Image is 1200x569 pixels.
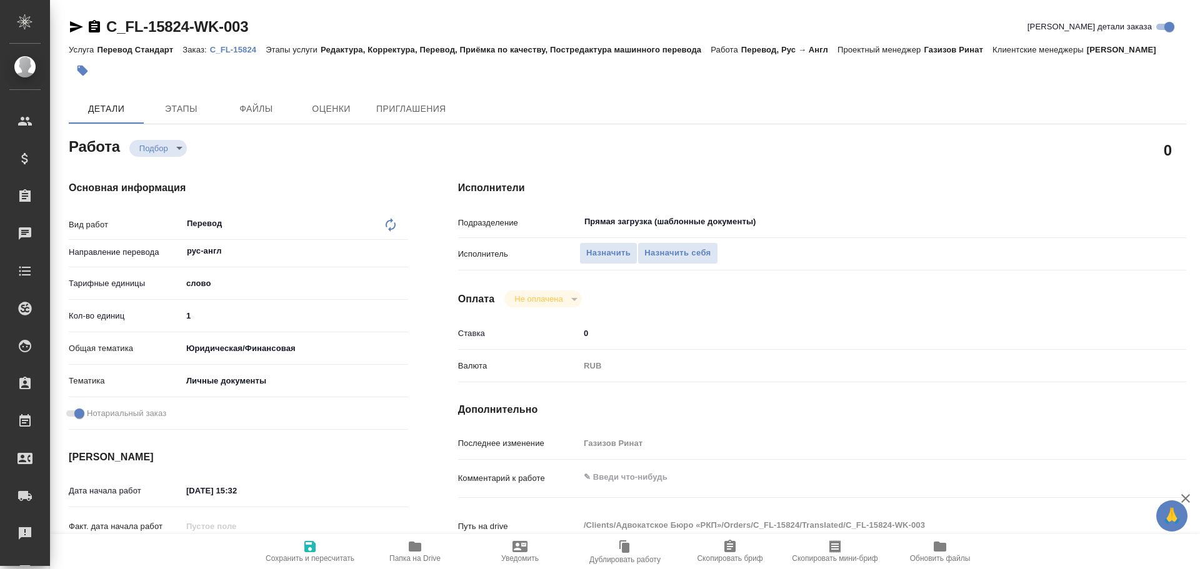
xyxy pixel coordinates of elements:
[321,45,711,54] p: Редактура, Корректура, Перевод, Приёмка по качеству, Постредактура машинного перевода
[151,101,211,117] span: Этапы
[741,45,837,54] p: Перевод, Рус → Англ
[76,101,136,117] span: Детали
[210,45,266,54] p: C_FL-15824
[226,101,286,117] span: Файлы
[579,434,1126,452] input: Пустое поле
[182,338,408,359] div: Юридическая/Финансовая
[1161,503,1182,529] span: 🙏
[69,485,182,497] p: Дата начала работ
[182,370,408,392] div: Личные документы
[69,375,182,387] p: Тематика
[210,44,266,54] a: C_FL-15824
[504,290,581,307] div: Подбор
[572,534,677,569] button: Дублировать работу
[182,517,291,535] input: Пустое поле
[579,324,1126,342] input: ✎ Введи что-нибудь
[910,554,971,563] span: Обновить файлы
[458,402,1186,417] h4: Дополнительно
[129,140,187,157] div: Подбор
[589,555,661,564] span: Дублировать работу
[69,246,182,259] p: Направление перевода
[69,277,182,290] p: Тарифные единицы
[1156,500,1187,532] button: 🙏
[301,101,361,117] span: Оценки
[266,45,321,54] p: Этапы услуги
[458,472,579,485] p: Комментарий к работе
[182,45,209,54] p: Заказ:
[924,45,992,54] p: Газизов Ринат
[182,307,408,325] input: ✎ Введи что-нибудь
[579,355,1126,377] div: RUB
[69,310,182,322] p: Кол-во единиц
[782,534,887,569] button: Скопировать мини-бриф
[362,534,467,569] button: Папка на Drive
[69,134,120,157] h2: Работа
[69,520,182,533] p: Факт. дата начала работ
[792,554,877,563] span: Скопировать мини-бриф
[1119,220,1121,223] button: Open
[887,534,992,569] button: Обновить файлы
[97,45,182,54] p: Перевод Стандарт
[837,45,924,54] p: Проектный менеджер
[458,520,579,533] p: Путь на drive
[1164,139,1172,161] h2: 0
[458,437,579,450] p: Последнее изменение
[711,45,741,54] p: Работа
[579,515,1126,536] textarea: /Clients/Адвокатское Бюро «РКП»/Orders/C_FL-15824/Translated/C_FL-15824-WK-003
[257,534,362,569] button: Сохранить и пересчитать
[87,407,166,420] span: Нотариальный заказ
[69,342,182,355] p: Общая тематика
[182,273,408,294] div: слово
[637,242,717,264] button: Назначить себя
[69,45,97,54] p: Услуга
[69,219,182,231] p: Вид работ
[401,250,404,252] button: Open
[182,482,291,500] input: ✎ Введи что-нибудь
[458,217,579,229] p: Подразделение
[69,450,408,465] h4: [PERSON_NAME]
[376,101,446,117] span: Приглашения
[458,327,579,340] p: Ставка
[501,554,539,563] span: Уведомить
[586,246,631,260] span: Назначить
[511,294,566,304] button: Не оплачена
[1087,45,1166,54] p: [PERSON_NAME]
[136,143,172,154] button: Подбор
[106,18,248,35] a: C_FL-15824-WK-003
[69,19,84,34] button: Скопировать ссылку для ЯМессенджера
[677,534,782,569] button: Скопировать бриф
[458,248,579,260] p: Исполнитель
[69,57,96,84] button: Добавить тэг
[266,554,354,563] span: Сохранить и пересчитать
[87,19,102,34] button: Скопировать ссылку
[1027,21,1152,33] span: [PERSON_NAME] детали заказа
[579,242,637,264] button: Назначить
[389,554,441,563] span: Папка на Drive
[644,246,711,260] span: Назначить себя
[458,181,1186,195] h4: Исполнители
[697,554,762,563] span: Скопировать бриф
[458,360,579,372] p: Валюта
[992,45,1087,54] p: Клиентские менеджеры
[458,292,495,307] h4: Оплата
[69,181,408,195] h4: Основная информация
[467,534,572,569] button: Уведомить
